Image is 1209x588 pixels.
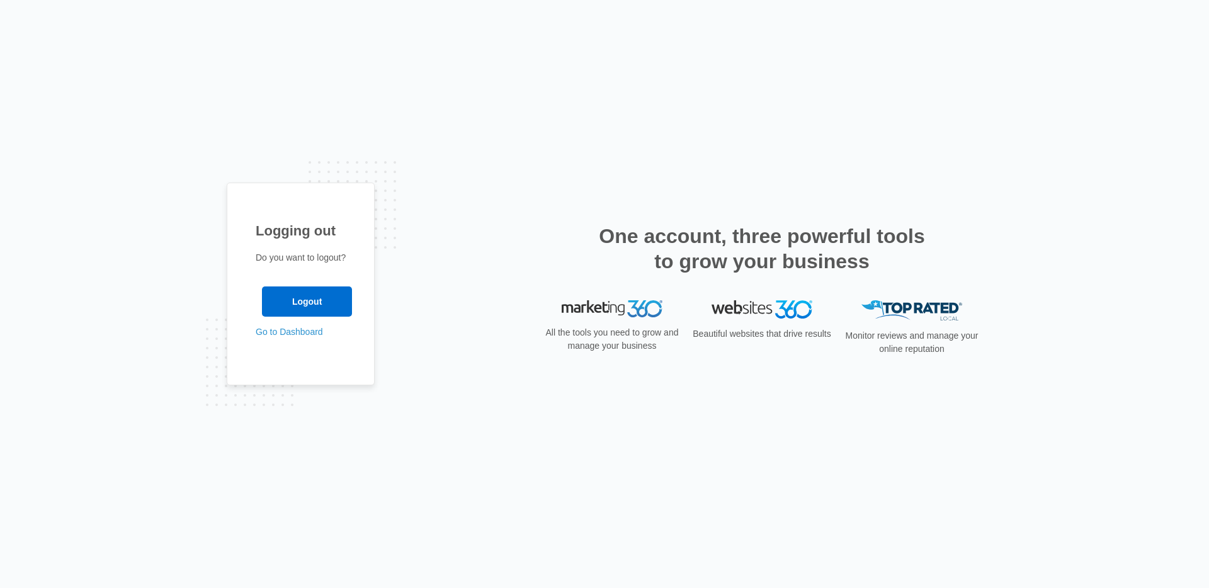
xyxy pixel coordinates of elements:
[256,327,323,337] a: Go to Dashboard
[691,327,832,341] p: Beautiful websites that drive results
[256,251,346,264] p: Do you want to logout?
[542,326,683,353] p: All the tools you need to grow and manage your business
[562,300,662,318] img: Marketing 360
[712,300,812,319] img: Websites 360
[841,329,982,356] p: Monitor reviews and manage your online reputation
[256,220,346,241] h1: Logging out
[861,300,962,321] img: Top Rated Local
[262,286,352,317] input: Logout
[595,223,929,274] h2: One account, three powerful tools to grow your business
